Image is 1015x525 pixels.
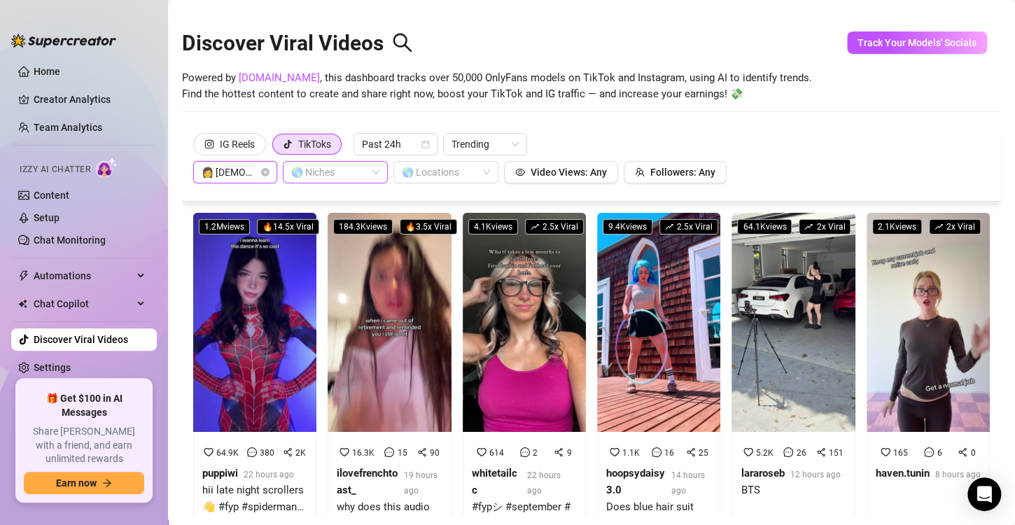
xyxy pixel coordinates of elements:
[737,219,792,234] span: 64.1K views
[881,447,890,457] span: heart
[96,157,118,178] img: AI Chatter
[204,139,214,149] span: instagram
[967,477,1001,511] div: Open Intercom Messenger
[635,167,645,177] span: team
[743,447,753,457] span: heart
[525,219,584,234] span: 2.5 x Viral
[337,467,398,496] strong: ilovefrenchtoast_
[489,448,504,458] span: 614
[404,470,437,496] span: 19 hours ago
[298,134,331,155] div: TikToks
[857,37,976,48] span: Track Your Models' Socials
[34,122,102,133] a: Team Analytics
[876,467,930,479] strong: haven.tunin
[34,88,146,111] a: Creator Analytics
[34,66,60,77] a: Home
[816,447,826,457] span: share-alt
[531,167,607,178] span: Video Views: Any
[451,134,519,155] span: Trending
[756,448,773,458] span: 5.2K
[283,447,293,457] span: share-alt
[202,482,307,515] div: hii late night scrollers 👋 #fyp #spiderman #cosplay #dance
[606,467,665,496] strong: hoopsydaisy3.0
[671,470,705,496] span: 14 hours ago
[56,477,97,489] span: Earn now
[533,448,538,458] span: 2
[392,32,413,53] span: search
[597,213,720,432] img: Does blue hair suit me?
[397,448,407,458] span: 15
[472,467,517,496] strong: whitetailcc
[257,219,319,234] span: 🔥 14.5 x Viral
[247,447,257,457] span: message
[202,467,238,479] strong: puppiwi
[527,470,561,496] span: 22 hours ago
[24,472,144,494] button: Earn nowarrow-right
[421,140,430,148] span: calendar
[182,70,812,103] span: Powered by , this dashboard tracks over 50,000 OnlyFans models on TikTok and Instagram, using AI ...
[731,213,855,432] img: BTS
[937,448,941,458] span: 6
[929,219,981,234] span: 2 x Viral
[34,234,106,246] a: Chat Monitoring
[400,219,457,234] span: 🔥 3.5 x Viral
[872,219,922,234] span: 2.1K views
[20,163,90,176] span: Izzy AI Chatter
[799,219,850,234] span: 2 x Viral
[24,392,144,419] span: 🎁 Get $100 in AI Messages
[934,223,943,231] span: rise
[102,478,112,488] span: arrow-right
[893,448,908,458] span: 165
[699,448,708,458] span: 25
[339,447,349,457] span: heart
[520,447,530,457] span: message
[384,447,394,457] span: message
[783,447,793,457] span: message
[362,134,429,155] span: Past 24h
[216,448,239,458] span: 64.9K
[468,219,518,234] span: 4.1K views
[554,447,563,457] span: share-alt
[650,167,715,178] span: Followers: Any
[34,293,133,315] span: Chat Copilot
[199,219,250,234] span: 1.2M views
[610,447,619,457] span: heart
[847,31,987,54] button: Track Your Models' Socials
[417,447,427,457] span: share-alt
[477,447,486,457] span: heart
[34,334,128,345] a: Discover Viral Videos
[624,161,727,183] button: Followers: Any
[283,139,293,149] span: tik-tok
[328,213,451,432] img: why does this audio kinda sound like me lol
[261,168,269,176] span: close-circle
[352,448,374,458] span: 16.3K
[515,167,525,177] span: eye
[430,448,440,458] span: 90
[220,134,255,155] div: IG Reels
[34,362,71,373] a: Settings
[11,34,116,48] img: logo-BBDzfeDw.svg
[622,448,640,458] span: 1.1K
[463,213,586,432] img: #fypシ #september #illinois #Love #men
[935,470,981,479] span: 8 hours ago
[260,448,274,458] span: 380
[665,223,673,231] span: rise
[333,219,393,234] span: 184.3K views
[924,447,934,457] span: message
[34,212,59,223] a: Setup
[790,470,840,479] span: 12 hours ago
[958,447,967,457] span: share-alt
[18,299,27,309] img: Chat Copilot
[741,467,784,479] strong: lararoseb
[664,448,674,458] span: 16
[24,425,144,466] span: Share [PERSON_NAME] with a friend, and earn unlimited rewards
[741,482,840,499] div: BTS
[18,270,29,281] span: thunderbolt
[239,71,320,84] a: [DOMAIN_NAME]
[796,448,806,458] span: 26
[182,30,413,57] h2: Discover Viral Videos
[566,448,571,458] span: 9
[829,448,843,458] span: 151
[193,213,316,432] img: hii late night scrollers 👋 #fyp #spiderman #cosplay #dance
[686,447,696,457] span: share-alt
